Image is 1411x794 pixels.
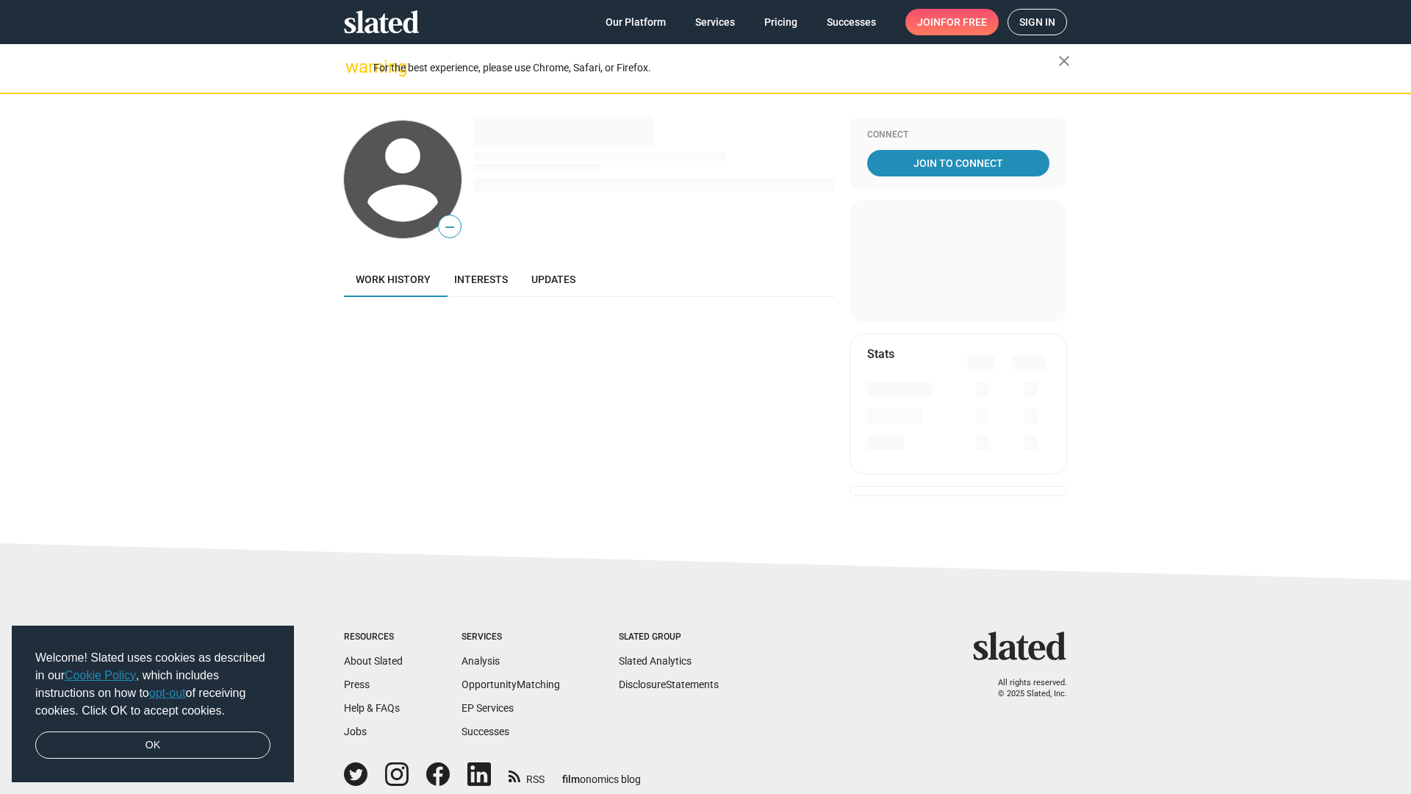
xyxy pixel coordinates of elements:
[867,129,1049,141] div: Connect
[1019,10,1055,35] span: Sign in
[683,9,747,35] a: Services
[344,655,403,667] a: About Slated
[619,655,692,667] a: Slated Analytics
[509,764,545,787] a: RSS
[531,273,575,285] span: Updates
[12,626,294,783] div: cookieconsent
[65,669,136,682] a: Cookie Policy
[1008,9,1067,35] a: Sign in
[619,632,719,643] div: Slated Group
[344,702,400,714] a: Help & FAQs
[941,9,987,35] span: for free
[695,9,735,35] span: Services
[520,262,587,297] a: Updates
[870,150,1046,176] span: Join To Connect
[905,9,999,35] a: Joinfor free
[344,262,442,297] a: Work history
[439,218,461,237] span: —
[462,632,560,643] div: Services
[619,679,719,690] a: DisclosureStatements
[356,273,431,285] span: Work history
[344,632,403,643] div: Resources
[35,649,270,720] span: Welcome! Slated uses cookies as described in our , which includes instructions on how to of recei...
[867,346,894,362] mat-card-title: Stats
[1055,52,1073,70] mat-icon: close
[562,761,641,787] a: filmonomics blog
[983,678,1067,699] p: All rights reserved. © 2025 Slated, Inc.
[442,262,520,297] a: Interests
[562,773,580,785] span: film
[867,150,1049,176] a: Join To Connect
[462,679,560,690] a: OpportunityMatching
[454,273,508,285] span: Interests
[345,58,363,76] mat-icon: warning
[149,687,186,699] a: opt-out
[827,9,876,35] span: Successes
[344,726,367,737] a: Jobs
[462,655,500,667] a: Analysis
[373,58,1058,78] div: For the best experience, please use Chrome, Safari, or Firefox.
[764,9,797,35] span: Pricing
[344,679,370,690] a: Press
[462,702,514,714] a: EP Services
[753,9,809,35] a: Pricing
[35,732,270,759] a: dismiss cookie message
[606,9,666,35] span: Our Platform
[917,9,987,35] span: Join
[815,9,888,35] a: Successes
[594,9,678,35] a: Our Platform
[462,726,509,737] a: Successes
